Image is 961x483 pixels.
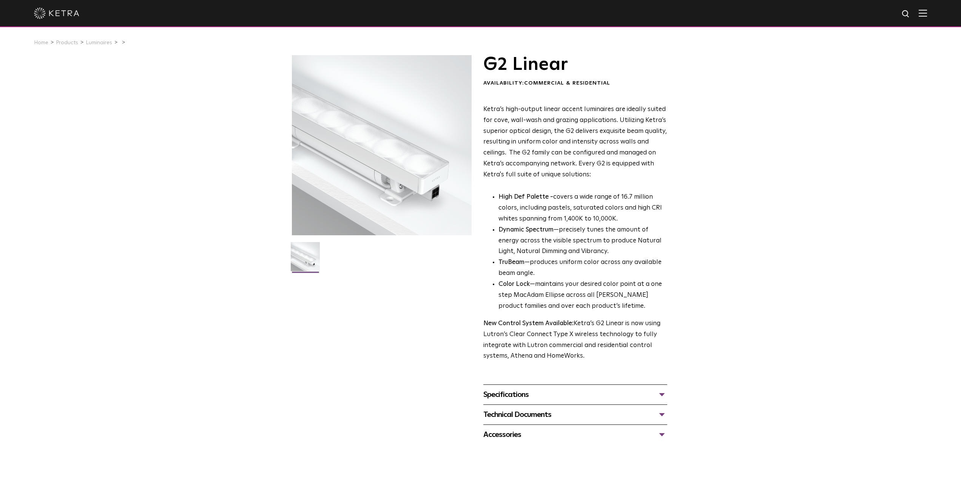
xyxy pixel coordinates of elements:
[34,40,48,45] a: Home
[901,9,911,19] img: search icon
[919,9,927,17] img: Hamburger%20Nav.svg
[498,279,667,312] li: —maintains your desired color point at a one step MacAdam Ellipse across all [PERSON_NAME] produc...
[291,242,320,277] img: G2-Linear-2021-Web-Square
[498,281,530,287] strong: Color Lock
[498,257,667,279] li: —produces uniform color across any available beam angle.
[483,429,667,441] div: Accessories
[483,104,667,181] p: Ketra’s high-output linear accent luminaires are ideally suited for cove, wall-wash and grazing a...
[56,40,78,45] a: Products
[483,318,667,362] p: Ketra’s G2 Linear is now using Lutron’s Clear Connect Type X wireless technology to fully integra...
[86,40,112,45] a: Luminaires
[498,194,553,200] strong: High Def Palette -
[483,80,667,87] div: Availability:
[498,192,667,225] p: covers a wide range of 16.7 million colors, including pastels, saturated colors and high CRI whit...
[483,409,667,421] div: Technical Documents
[483,55,667,74] h1: G2 Linear
[524,80,610,86] span: Commercial & Residential
[498,259,524,265] strong: TruBeam
[483,320,574,327] strong: New Control System Available:
[483,389,667,401] div: Specifications
[498,225,667,258] li: —precisely tunes the amount of energy across the visible spectrum to produce Natural Light, Natur...
[498,227,554,233] strong: Dynamic Spectrum
[34,8,79,19] img: ketra-logo-2019-white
